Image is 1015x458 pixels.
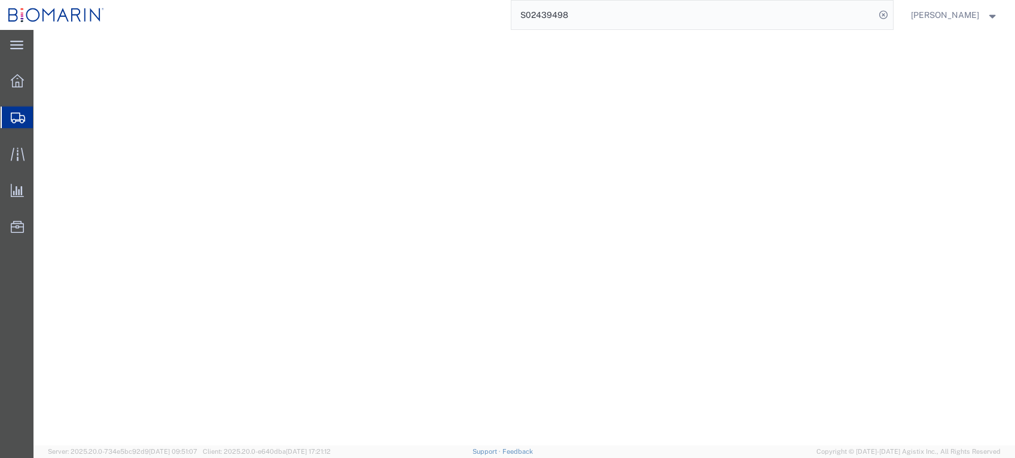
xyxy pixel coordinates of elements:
iframe: FS Legacy Container [33,30,1015,445]
span: Server: 2025.20.0-734e5bc92d9 [48,448,197,455]
button: [PERSON_NAME] [910,8,999,22]
span: Client: 2025.20.0-e640dba [203,448,331,455]
span: [DATE] 17:21:12 [286,448,331,455]
a: Support [473,448,502,455]
span: Copyright © [DATE]-[DATE] Agistix Inc., All Rights Reserved [816,447,1001,457]
span: [DATE] 09:51:07 [149,448,197,455]
span: Carrie Lai [911,8,979,22]
a: Feedback [502,448,533,455]
img: logo [8,6,104,24]
input: Search for shipment number, reference number [511,1,875,29]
